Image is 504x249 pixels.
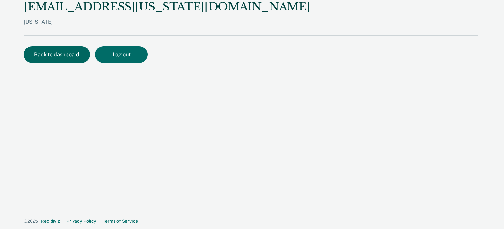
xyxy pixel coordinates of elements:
div: [US_STATE] [24,19,310,35]
a: Privacy Policy [66,219,96,224]
button: Back to dashboard [24,46,90,63]
div: · · [24,219,478,224]
a: Terms of Service [103,219,138,224]
a: Recidiviz [41,219,60,224]
button: Log out [95,46,148,63]
span: © 2025 [24,219,38,224]
a: Back to dashboard [24,52,95,57]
